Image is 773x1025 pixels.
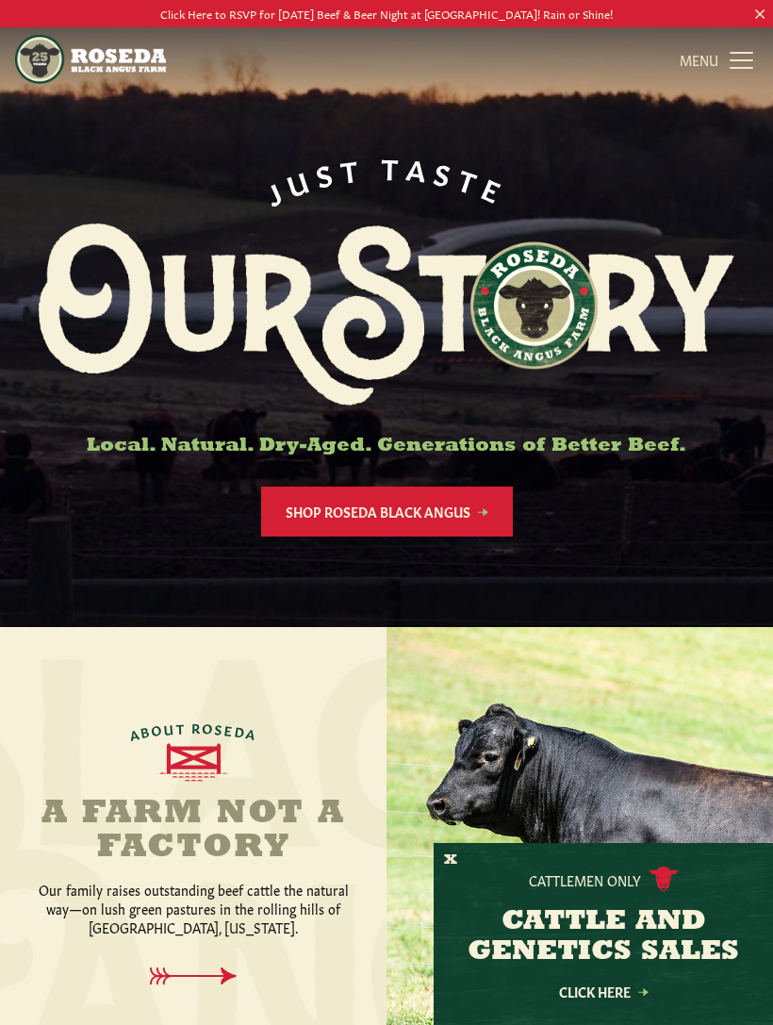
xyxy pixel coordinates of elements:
[518,985,688,998] a: Click Here
[15,35,166,84] img: https://roseda.com/wp-content/uploads/2021/05/roseda-25-header.png
[282,161,319,199] span: U
[150,719,165,739] span: O
[680,50,718,69] span: MENU
[39,436,734,456] h6: Local. Natural. Dry-Aged. Generations of Better Beef.
[127,722,142,743] span: A
[32,797,354,865] h2: A Farm Not a Factory
[338,152,367,185] span: T
[455,161,488,198] span: T
[478,171,513,208] span: E
[649,867,679,892] img: cattle-icon.svg
[260,172,292,208] span: J
[15,27,757,91] nav: Main Navigation
[39,4,734,24] p: Click Here to RSVP for [DATE] Beef & Beer Night at [GEOGRAPHIC_DATA]! Rain or Shine!
[163,718,176,737] span: U
[32,880,354,936] p: Our family raises outstanding beef cattle the natural way—on lush green pastures in the rolling h...
[191,717,202,736] span: R
[381,151,406,182] span: T
[175,718,186,736] span: T
[313,156,342,190] span: S
[259,151,514,208] div: JUST TASTE
[405,152,436,185] span: A
[444,851,457,870] button: X
[214,718,225,737] span: S
[39,223,734,405] img: Roseda Black Aangus Farm
[244,722,259,743] span: A
[432,156,462,190] span: S
[233,720,247,741] span: D
[529,870,641,889] p: Cattlemen Only
[261,487,513,537] a: Shop Roseda Black Angus
[127,718,259,744] div: ABOUT ROSEDA
[139,720,152,741] span: B
[457,907,749,967] h3: CATTLE AND GENETICS SALES
[202,718,215,737] span: O
[223,719,236,739] span: E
